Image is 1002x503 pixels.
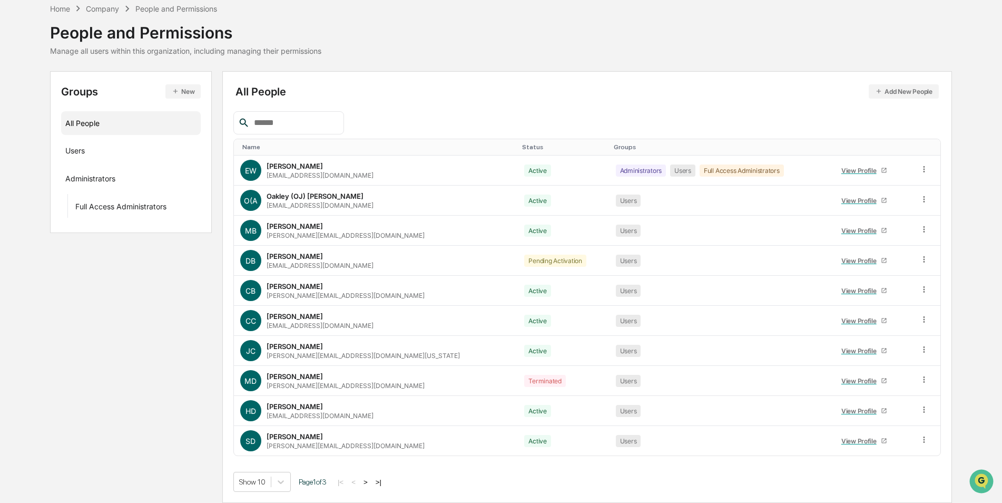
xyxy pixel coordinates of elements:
div: Users [616,195,641,207]
div: Manage all users within this organization, including managing their permissions [50,46,321,55]
a: View Profile [837,162,891,179]
div: Toggle SortBy [522,143,605,151]
div: Administrators [616,165,666,177]
div: Administrators [65,174,115,187]
div: Active [524,345,551,357]
a: View Profile [837,313,891,329]
div: People and Permissions [50,15,321,42]
div: Full Access Administrators [700,165,784,177]
div: 🗄️ [76,134,85,142]
div: Users [616,345,641,357]
div: Terminated [524,375,566,387]
div: View Profile [841,257,881,265]
div: Users [616,255,641,267]
div: View Profile [841,167,881,175]
div: [EMAIL_ADDRESS][DOMAIN_NAME] [267,201,374,209]
span: SD [245,437,256,446]
div: View Profile [841,407,881,415]
span: Preclearance [21,133,68,143]
div: [PERSON_NAME] [267,252,323,260]
iframe: Open customer support [968,468,997,497]
span: DB [245,256,256,265]
div: Active [524,165,551,177]
div: We're available if you need us! [36,91,133,100]
div: Active [524,315,551,327]
div: [EMAIL_ADDRESS][DOMAIN_NAME] [267,262,374,269]
a: 🗄️Attestations [72,129,135,148]
div: Users [616,405,641,417]
div: [PERSON_NAME][EMAIL_ADDRESS][DOMAIN_NAME][US_STATE] [267,352,460,360]
div: Oakley (OJ) [PERSON_NAME] [267,192,364,200]
span: O(A [244,196,258,205]
div: Toggle SortBy [242,143,514,151]
a: View Profile [837,283,891,299]
div: [PERSON_NAME] [267,162,323,170]
button: Start new chat [179,84,192,96]
div: Full Access Administrators [75,202,166,215]
a: View Profile [837,403,891,419]
div: View Profile [841,377,881,385]
div: 🖐️ [11,134,19,142]
div: [PERSON_NAME] [267,372,323,381]
div: Users [616,375,641,387]
div: [PERSON_NAME] [267,312,323,321]
img: 1746055101610-c473b297-6a78-478c-a979-82029cc54cd1 [11,81,30,100]
div: View Profile [841,197,881,205]
span: CC [245,316,256,325]
div: View Profile [841,287,881,295]
div: Start new chat [36,81,173,91]
button: New [165,84,201,99]
a: View Profile [837,343,891,359]
div: Users [670,165,695,177]
div: Active [524,195,551,207]
a: View Profile [837,253,891,269]
button: Add New People [869,84,939,99]
div: Active [524,285,551,297]
a: View Profile [837,433,891,449]
span: MD [244,376,257,385]
div: 🔎 [11,154,19,162]
button: < [348,478,359,487]
div: [EMAIL_ADDRESS][DOMAIN_NAME] [267,322,374,330]
div: All People [65,114,197,132]
div: Active [524,435,551,447]
a: 🖐️Preclearance [6,129,72,148]
div: All People [235,84,939,99]
a: View Profile [837,223,891,239]
div: Groups [61,84,201,99]
div: [PERSON_NAME] [267,342,323,351]
div: [PERSON_NAME] [267,402,323,411]
div: Active [524,405,551,417]
span: Page 1 of 3 [299,478,327,486]
div: [PERSON_NAME] [267,282,323,291]
div: [EMAIL_ADDRESS][DOMAIN_NAME] [267,171,374,179]
a: View Profile [837,373,891,389]
div: [PERSON_NAME] [267,432,323,441]
span: JC [246,346,256,355]
a: View Profile [837,192,891,209]
span: Attestations [87,133,131,143]
div: Company [86,4,119,13]
button: >| [372,478,385,487]
div: Users [616,315,641,327]
div: View Profile [841,317,881,325]
div: [PERSON_NAME][EMAIL_ADDRESS][DOMAIN_NAME] [267,231,425,239]
span: Pylon [105,179,127,187]
div: [PERSON_NAME][EMAIL_ADDRESS][DOMAIN_NAME] [267,382,425,390]
div: [EMAIL_ADDRESS][DOMAIN_NAME] [267,412,374,420]
div: Toggle SortBy [834,143,909,151]
div: People and Permissions [135,4,217,13]
p: How can we help? [11,22,192,39]
div: Users [616,225,641,237]
div: [PERSON_NAME][EMAIL_ADDRESS][DOMAIN_NAME] [267,292,425,299]
div: [PERSON_NAME][EMAIL_ADDRESS][DOMAIN_NAME] [267,442,425,450]
span: HD [245,407,256,415]
a: 🔎Data Lookup [6,149,71,168]
span: Data Lookup [21,153,66,163]
div: View Profile [841,437,881,445]
div: Toggle SortBy [614,143,827,151]
span: MB [245,226,257,235]
div: Home [50,4,70,13]
div: View Profile [841,227,881,235]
